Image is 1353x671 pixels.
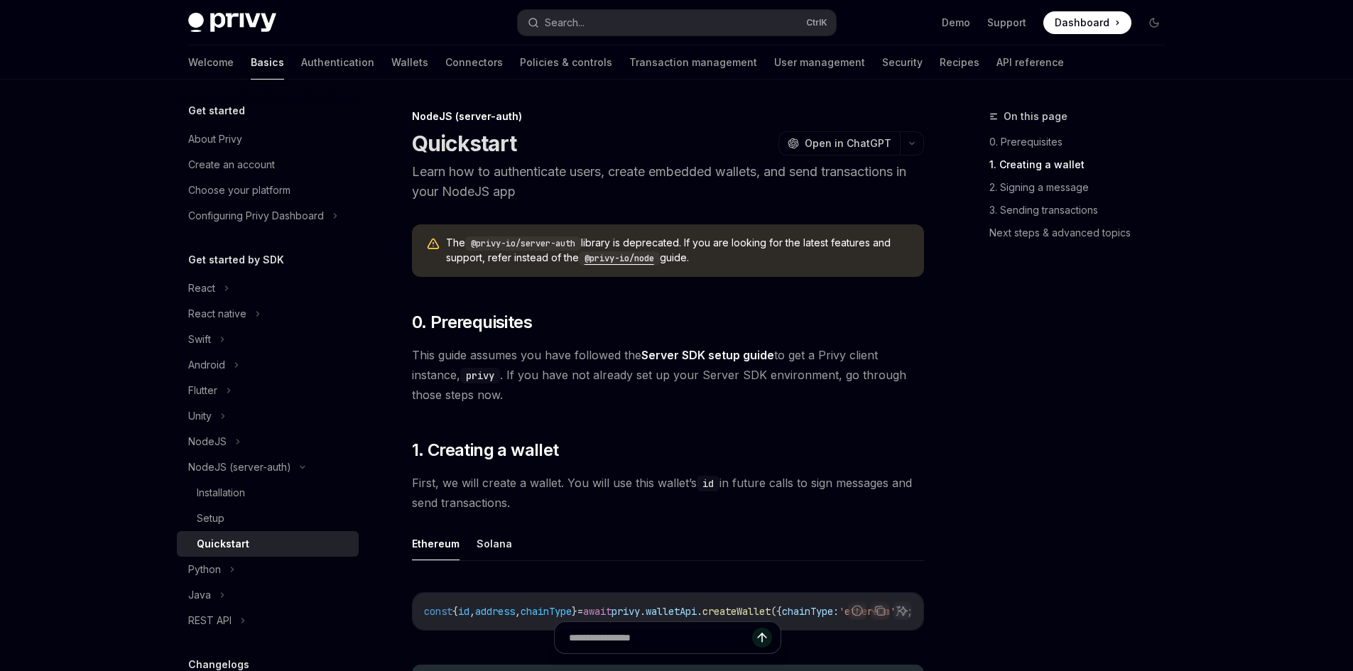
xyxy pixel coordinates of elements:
[697,476,719,491] code: id
[579,251,660,263] a: @privy-io/node
[177,152,359,178] a: Create an account
[646,605,697,618] span: walletApi
[188,561,221,578] div: Python
[188,45,234,80] a: Welcome
[475,605,515,618] span: address
[1055,16,1109,30] span: Dashboard
[412,345,924,405] span: This guide assumes you have followed the to get a Privy client instance, . If you have not alread...
[871,601,889,620] button: Copy the contents from the code block
[197,484,245,501] div: Installation
[188,382,217,399] div: Flutter
[412,473,924,513] span: First, we will create a wallet. You will use this wallet’s in future calls to sign messages and s...
[177,506,359,531] a: Setup
[412,527,460,560] button: Ethereum
[188,356,225,373] div: Android
[446,236,910,266] span: The library is deprecated. If you are looking for the latest features and support, refer instead ...
[177,126,359,152] a: About Privy
[940,45,979,80] a: Recipes
[989,176,1177,199] a: 2. Signing a message
[251,45,284,80] a: Basics
[1043,11,1131,34] a: Dashboard
[188,331,211,348] div: Swift
[412,311,532,334] span: 0. Prerequisites
[989,131,1177,153] a: 0. Prerequisites
[177,531,359,557] a: Quickstart
[989,222,1177,244] a: Next steps & advanced topics
[577,605,583,618] span: =
[583,605,612,618] span: await
[465,236,581,251] code: @privy-io/server-auth
[452,605,458,618] span: {
[572,605,577,618] span: }
[771,605,782,618] span: ({
[641,348,774,363] a: Server SDK setup guide
[629,45,757,80] a: Transaction management
[188,305,246,322] div: React native
[848,601,866,620] button: Report incorrect code
[839,605,896,618] span: 'ethereum'
[1143,11,1165,34] button: Toggle dark mode
[188,131,242,148] div: About Privy
[424,605,452,618] span: const
[774,45,865,80] a: User management
[188,182,290,199] div: Choose your platform
[882,45,923,80] a: Security
[989,199,1177,222] a: 3. Sending transactions
[612,605,640,618] span: privy
[752,628,772,648] button: Send message
[188,280,215,297] div: React
[805,136,891,151] span: Open in ChatGPT
[520,45,612,80] a: Policies & controls
[782,605,839,618] span: chainType:
[996,45,1064,80] a: API reference
[987,16,1026,30] a: Support
[391,45,428,80] a: Wallets
[896,605,913,618] span: });
[515,605,521,618] span: ,
[942,16,970,30] a: Demo
[188,459,291,476] div: NodeJS (server-auth)
[177,178,359,203] a: Choose your platform
[412,109,924,124] div: NodeJS (server-auth)
[188,251,284,268] h5: Get started by SDK
[518,10,836,36] button: Search...CtrlK
[177,480,359,506] a: Installation
[545,14,585,31] div: Search...
[579,251,660,266] code: @privy-io/node
[893,601,912,620] button: Ask AI
[469,605,475,618] span: ,
[197,510,224,527] div: Setup
[458,605,469,618] span: id
[197,535,249,552] div: Quickstart
[426,237,440,251] svg: Warning
[412,162,924,202] p: Learn how to authenticate users, create embedded wallets, and send transactions in your NodeJS app
[1004,108,1067,125] span: On this page
[188,408,212,425] div: Unity
[188,207,324,224] div: Configuring Privy Dashboard
[188,156,275,173] div: Create an account
[640,605,646,618] span: .
[445,45,503,80] a: Connectors
[301,45,374,80] a: Authentication
[188,102,245,119] h5: Get started
[412,439,559,462] span: 1. Creating a wallet
[806,17,827,28] span: Ctrl K
[697,605,702,618] span: .
[188,433,227,450] div: NodeJS
[778,131,900,156] button: Open in ChatGPT
[188,587,211,604] div: Java
[460,368,500,383] code: privy
[188,612,232,629] div: REST API
[521,605,572,618] span: chainType
[702,605,771,618] span: createWallet
[477,527,512,560] button: Solana
[412,131,517,156] h1: Quickstart
[989,153,1177,176] a: 1. Creating a wallet
[188,13,276,33] img: dark logo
